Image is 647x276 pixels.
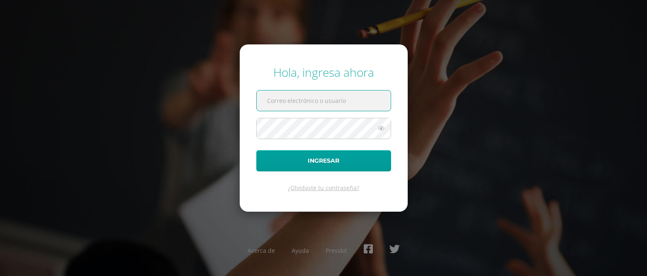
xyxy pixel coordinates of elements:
[257,90,391,111] input: Correo electrónico o usuario
[292,247,309,254] a: Ayuda
[248,247,275,254] a: Acerca de
[326,247,347,254] a: Presskit
[256,64,391,80] div: Hola, ingresa ahora
[256,150,391,171] button: Ingresar
[288,184,359,192] a: ¿Olvidaste tu contraseña?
